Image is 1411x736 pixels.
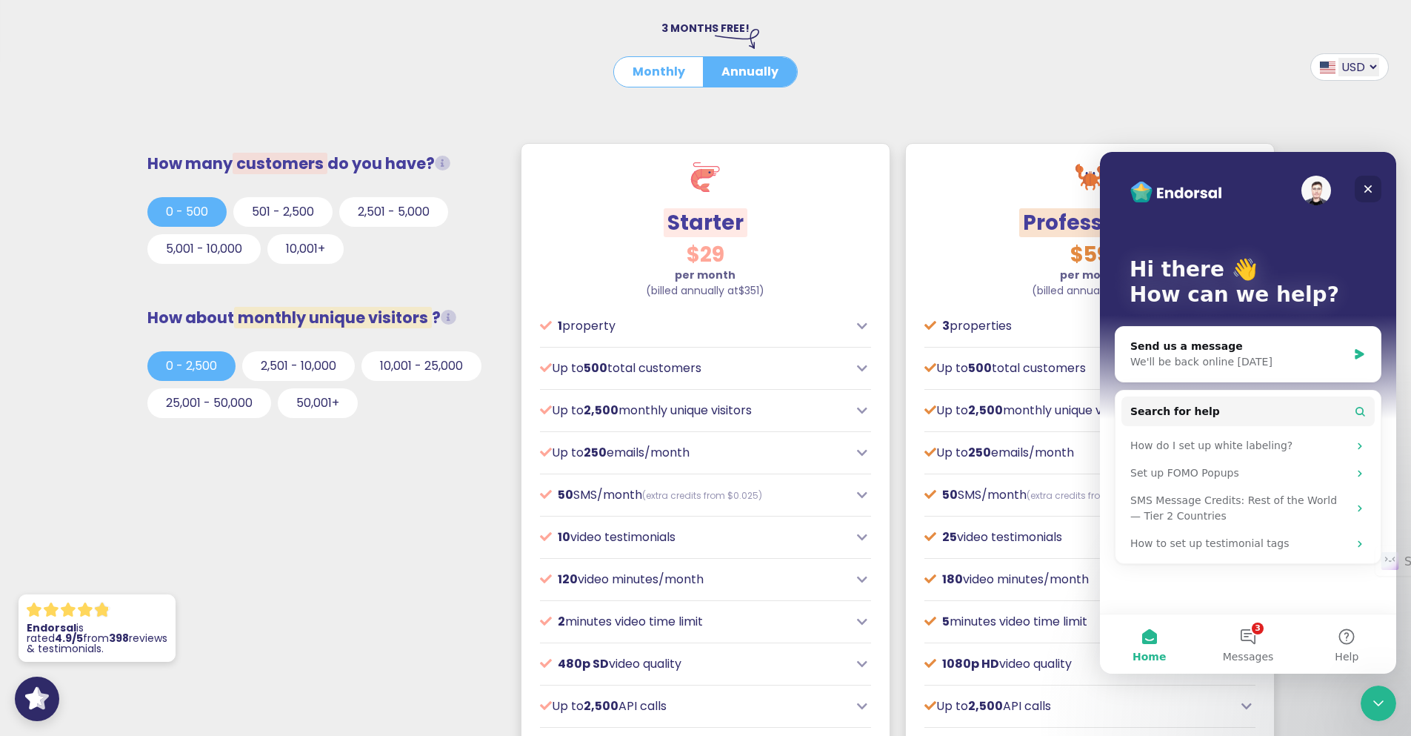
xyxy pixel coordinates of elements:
[558,655,609,672] span: 480p SD
[687,240,724,269] span: $29
[715,29,759,48] img: arrow-right-down.svg
[558,486,573,503] span: 50
[584,697,618,715] span: 2,500
[1019,208,1161,237] span: Professional
[540,528,849,546] p: video testimonials
[24,39,36,50] img: website_grey.svg
[540,444,849,462] p: Up to emails/month
[40,86,52,98] img: tab_domain_overview_orange.svg
[558,528,570,546] span: 10
[558,317,562,334] span: 1
[233,153,327,174] span: customers
[584,402,618,419] span: 2,500
[41,24,73,36] div: v 4.0.25
[109,631,129,646] strong: 398
[942,571,963,588] span: 180
[690,162,720,192] img: shrimp.svg
[1100,152,1396,674] iframe: Intercom live chat
[233,197,333,227] button: 501 - 2,500
[924,697,1233,715] p: Up to API calls
[164,87,250,97] div: Keywords by Traffic
[924,317,1233,335] p: properties
[540,655,849,673] p: video quality
[942,486,958,503] span: 50
[234,307,432,328] span: monthly unique visitors
[242,351,355,381] button: 2,501 - 10,000
[540,317,849,335] p: property
[703,57,797,87] button: Annually
[968,444,991,461] span: 250
[968,697,1003,715] span: 2,500
[942,528,957,546] span: 25
[147,351,236,381] button: 0 - 2,500
[540,402,849,420] p: Up to monthly unique visitors
[1075,162,1105,192] img: crab.svg
[924,571,1233,589] p: video minutes/month
[147,197,227,227] button: 0 - 500
[278,388,358,418] button: 50,001+
[558,571,578,588] span: 120
[1060,268,1121,282] strong: per month
[540,697,849,715] p: Up to API calls
[664,208,747,237] span: Starter
[1032,283,1148,298] span: (billed annually at )
[27,623,167,654] p: is rated from reviews & testimonials.
[614,57,704,87] button: Monthly
[924,486,1233,504] p: SMS/month
[441,310,456,325] i: Unique visitors that view our social proof tools (widgets, FOMO popups or Wall of Love) on your w...
[942,613,950,630] span: 5
[267,234,344,264] button: 10,001+
[584,444,607,461] span: 250
[584,359,607,377] span: 500
[147,154,495,173] h3: How many do you have?
[968,402,1003,419] span: 2,500
[24,24,36,36] img: logo_orange.svg
[147,388,271,418] button: 25,001 - 50,000
[1361,686,1396,721] iframe: Intercom live chat
[55,631,83,646] strong: 4.9/5
[361,351,481,381] button: 10,001 - 25,000
[924,655,1233,673] p: video quality
[642,489,762,502] span: (extra credits from $0.025)
[540,486,849,504] p: SMS/month
[1070,240,1110,269] span: $59
[738,283,759,298] span: $351
[924,359,1233,377] p: Up to total customers
[540,359,849,377] p: Up to total customers
[924,402,1233,420] p: Up to monthly unique visitors
[924,528,1233,546] p: video testimonials
[1027,489,1147,502] span: (extra credits from $0.025)
[56,87,133,97] div: Domain Overview
[540,613,849,631] p: minutes video time limit
[924,444,1233,462] p: Up to emails/month
[942,655,999,672] span: 1080p HD
[540,571,849,589] p: video minutes/month
[147,308,495,327] h3: How about ?
[942,317,950,334] span: 3
[558,613,565,630] span: 2
[147,234,261,264] button: 5,001 - 10,000
[147,86,159,98] img: tab_keywords_by_traffic_grey.svg
[968,359,992,377] span: 500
